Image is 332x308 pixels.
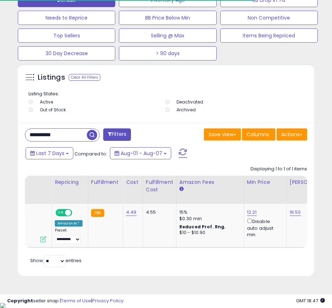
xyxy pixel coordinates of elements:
[91,209,104,217] small: FBA
[28,91,305,97] p: Listing States:
[176,99,203,105] label: Deactivated
[7,297,33,304] strong: Copyright
[179,179,241,186] div: Amazon Fees
[296,297,325,304] span: 2025-08-15 18:47 GMT
[55,228,83,244] div: Preset:
[55,179,85,186] div: Repricing
[179,230,238,236] div: $10 - $10.90
[110,147,171,159] button: Aug-01 - Aug-07
[18,28,115,43] button: Top Sellers
[276,128,307,140] button: Actions
[146,209,171,216] div: 4.55
[69,74,100,81] div: Clear All Filters
[56,210,65,216] span: ON
[18,11,115,25] button: Needs to Reprice
[119,11,216,25] button: BB Price Below Min
[40,107,66,113] label: Out of Stock
[247,217,281,238] div: Disable auto adjust min
[290,209,301,216] a: 16.50
[247,179,284,186] div: Min Price
[179,186,184,192] small: Amazon Fees.
[204,128,241,140] button: Save View
[55,220,83,227] div: Amazon AI *
[92,297,123,304] a: Privacy Policy
[30,257,81,264] span: Show: entries
[36,150,64,157] span: Last 7 Days
[220,11,318,25] button: Non Competitive
[103,128,131,141] button: Filters
[119,46,216,60] button: > 90 days
[251,166,307,172] div: Displaying 1 to 1 of 1 items
[91,179,120,186] div: Fulfillment
[61,297,91,304] a: Terms of Use
[179,216,238,222] div: $0.30 min
[71,210,83,216] span: OFF
[242,128,275,140] button: Columns
[38,73,65,83] h5: Listings
[176,107,196,113] label: Archived
[247,209,257,216] a: 12.21
[74,150,107,157] span: Compared to:
[179,209,238,216] div: 15%
[18,46,115,60] button: 30 Day Decrease
[220,28,318,43] button: Items Being Repriced
[146,179,173,193] div: Fulfillment Cost
[121,150,162,157] span: Aug-01 - Aug-07
[7,298,123,304] div: seller snap | |
[119,28,216,43] button: Selling @ Max
[40,99,53,105] label: Active
[126,179,140,186] div: Cost
[179,224,226,230] b: Reduced Prof. Rng.
[247,131,269,138] span: Columns
[290,179,332,186] div: [PERSON_NAME]
[26,147,73,159] button: Last 7 Days
[126,209,137,216] a: 4.49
